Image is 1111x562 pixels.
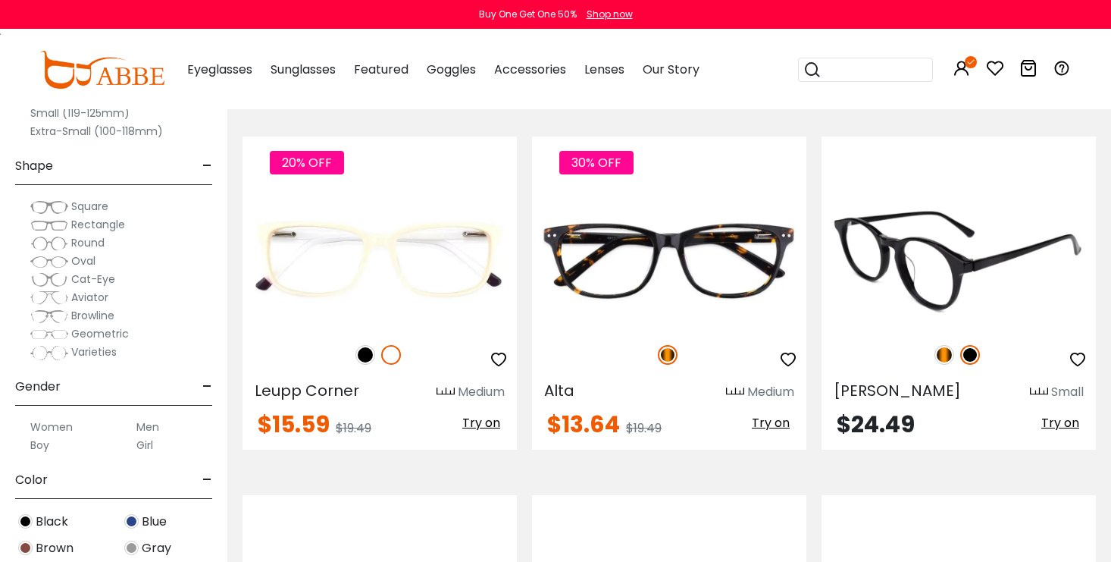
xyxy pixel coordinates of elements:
[559,151,634,174] span: 30% OFF
[30,122,163,140] label: Extra-Small (100-118mm)
[587,8,633,21] div: Shop now
[142,539,171,557] span: Gray
[30,418,73,436] label: Women
[40,51,164,89] img: abbeglasses.com
[1051,383,1084,401] div: Small
[71,326,129,341] span: Geometric
[18,541,33,555] img: Brown
[71,290,108,305] span: Aviator
[36,513,68,531] span: Black
[271,61,336,78] span: Sunglasses
[437,387,455,398] img: size ruler
[243,191,517,328] img: White Leupp Corner - Acetate ,Universal Bridge Fit
[1030,387,1048,398] img: size ruler
[479,8,577,21] div: Buy One Get One 50%
[136,418,159,436] label: Men
[124,541,139,555] img: Gray
[834,380,961,401] span: [PERSON_NAME]
[643,61,699,78] span: Our Story
[202,148,212,184] span: -
[626,419,662,437] span: $19.49
[30,436,49,454] label: Boy
[584,61,624,78] span: Lenses
[202,369,212,405] span: -
[71,235,105,250] span: Round
[258,408,330,441] span: $15.59
[658,345,678,365] img: Tortoise
[30,104,130,122] label: Small (119-125mm)
[270,151,344,174] span: 20% OFF
[136,436,153,454] label: Girl
[71,253,95,268] span: Oval
[462,414,500,432] span: Try on
[752,414,790,432] span: Try on
[427,61,476,78] span: Goggles
[30,345,68,361] img: Varieties.png
[1041,414,1079,432] span: Try on
[458,413,505,433] button: Try on
[30,236,68,251] img: Round.png
[747,383,794,401] div: Medium
[726,387,744,398] img: size ruler
[30,199,68,215] img: Square.png
[30,327,68,342] img: Geometric.png
[934,345,954,365] img: Tortoise
[960,345,980,365] img: Black
[15,148,53,184] span: Shape
[71,199,108,214] span: Square
[354,61,408,78] span: Featured
[30,290,68,306] img: Aviator.png
[202,462,212,498] span: -
[71,308,114,323] span: Browline
[822,191,1096,328] img: Black Holly Grove - Acetate ,Universal Bridge Fit
[30,218,68,233] img: Rectangle.png
[142,513,167,531] span: Blue
[71,272,115,287] span: Cat-Eye
[579,8,633,20] a: Shop now
[30,272,68,287] img: Cat-Eye.png
[15,462,48,498] span: Color
[255,380,359,401] span: Leupp Corner
[1037,413,1084,433] button: Try on
[124,514,139,529] img: Blue
[837,408,915,441] span: $24.49
[336,419,371,437] span: $19.49
[494,61,566,78] span: Accessories
[30,309,68,324] img: Browline.png
[381,345,401,365] img: White
[547,408,620,441] span: $13.64
[36,539,74,557] span: Brown
[355,345,375,365] img: Black
[71,217,125,232] span: Rectangle
[532,191,806,328] img: Tortoise Alta - Acetate ,Universal Bridge Fit
[544,380,574,401] span: Alta
[15,369,61,405] span: Gender
[187,61,252,78] span: Eyeglasses
[71,344,117,359] span: Varieties
[18,514,33,529] img: Black
[30,254,68,269] img: Oval.png
[747,413,794,433] button: Try on
[458,383,505,401] div: Medium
